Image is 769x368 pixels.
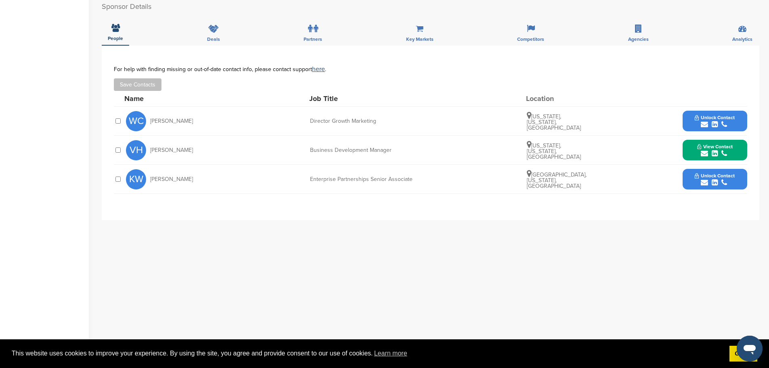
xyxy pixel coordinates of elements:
span: Key Markets [406,37,434,42]
span: Competitors [517,37,544,42]
span: Unlock Contact [695,173,735,179]
div: Location [526,95,587,102]
span: KW [126,169,146,189]
button: View Contact [687,138,742,162]
span: [PERSON_NAME] [150,147,193,153]
span: Deals [207,37,220,42]
button: Save Contacts [114,78,161,91]
div: Director Growth Marketing [310,118,431,124]
span: [GEOGRAPHIC_DATA], [US_STATE], [GEOGRAPHIC_DATA] [527,171,587,189]
span: [PERSON_NAME] [150,177,193,182]
span: [US_STATE], [US_STATE], [GEOGRAPHIC_DATA] [527,142,581,160]
span: Partners [304,37,322,42]
span: View Contact [697,144,733,149]
button: Unlock Contact [685,109,744,133]
a: dismiss cookie message [729,346,757,362]
span: [PERSON_NAME] [150,118,193,124]
div: Enterprise Partnerships Senior Associate [310,177,431,182]
a: learn more about cookies [373,347,409,360]
div: Business Development Manager [310,147,431,153]
div: Name [124,95,213,102]
button: Unlock Contact [685,167,744,191]
a: here [312,65,325,73]
iframe: Button to launch messaging window [737,336,763,362]
span: [US_STATE], [US_STATE], [GEOGRAPHIC_DATA] [527,113,581,131]
span: VH [126,140,146,160]
span: This website uses cookies to improve your experience. By using the site, you agree and provide co... [12,347,723,360]
span: Agencies [628,37,649,42]
span: Analytics [732,37,752,42]
div: Job Title [309,95,430,102]
span: WC [126,111,146,131]
span: People [108,36,123,41]
span: Unlock Contact [695,115,735,120]
h2: Sponsor Details [102,1,759,12]
div: For help with finding missing or out-of-date contact info, please contact support . [114,66,747,72]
